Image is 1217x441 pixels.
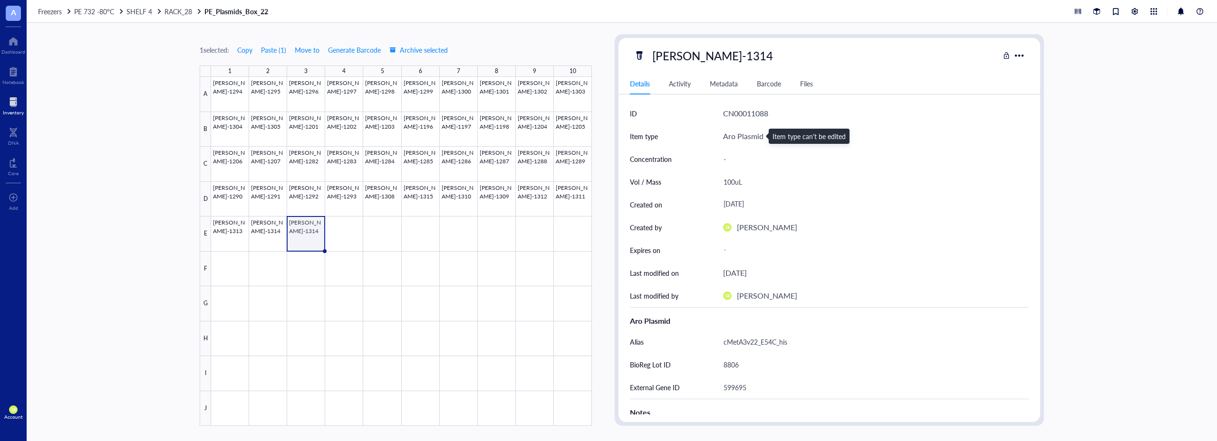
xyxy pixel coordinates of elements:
div: Last modified on [630,268,679,278]
div: 7 [457,65,460,77]
div: cMetA3v22_E54C_his [719,332,1025,352]
span: PE 732 -80°C [74,7,114,16]
div: Aro Plasmid [723,130,763,142]
div: Vol / Mass [630,177,661,187]
div: E [200,216,211,252]
div: Details [630,78,650,89]
div: Add [9,205,18,211]
div: BioReg Lot ID [630,359,671,370]
button: Move to [294,42,320,57]
div: Alias [630,337,644,347]
div: Barcode [757,78,781,89]
div: [PERSON_NAME] [737,290,797,302]
span: A [11,6,16,18]
a: Freezers [38,7,72,16]
span: GB [11,408,15,412]
div: DNA [8,140,19,146]
div: Account [4,414,23,420]
span: RACK_28 [164,7,192,16]
div: A [200,77,211,112]
div: Created on [630,199,662,210]
div: 4 [342,65,346,77]
a: Notebook [2,64,24,85]
span: Generate Barcode [328,46,381,54]
div: 599695 [719,377,1025,397]
div: Expires on [630,245,660,255]
div: 6 [419,65,422,77]
span: Archive selected [389,46,448,54]
div: CN00011088 [723,107,768,120]
div: [PERSON_NAME] [737,221,797,234]
div: C [200,147,211,182]
div: B [200,112,211,147]
button: Copy [237,42,253,57]
div: 9 [533,65,536,77]
div: - [719,149,1025,169]
div: Item type can't be edited [773,131,846,141]
div: H [200,321,211,357]
div: Inventory [3,110,24,115]
div: J [200,391,211,426]
div: Item type [630,131,658,141]
div: 100uL [719,172,1025,192]
a: Inventory [3,94,24,115]
div: 1 [228,65,232,77]
div: Metadata [710,78,738,89]
div: 10 [570,65,576,77]
div: Activity [669,78,691,89]
div: 3 [304,65,308,77]
a: PE_Plasmids_Box_22 [204,7,270,16]
div: Aro Plasmid [630,315,1029,327]
div: Core [8,170,19,176]
button: Archive selected [389,42,448,57]
div: [PERSON_NAME]-1314 [648,46,777,66]
span: SHELF 4 [126,7,152,16]
button: Generate Barcode [328,42,381,57]
a: PE 732 -80°C [74,7,125,16]
span: Move to [295,46,319,54]
div: Dashboard [1,49,25,55]
div: [DATE] [719,196,1025,213]
a: DNA [8,125,19,146]
div: Notes [630,407,1029,418]
div: ID [630,108,637,119]
span: GB [725,225,729,230]
span: GB [725,294,729,298]
div: Created by [630,222,662,233]
div: I [200,356,211,391]
div: G [200,286,211,321]
div: D [200,182,211,217]
div: Concentration [630,154,672,164]
button: Paste (1) [261,42,287,57]
div: External Gene ID [630,382,680,393]
div: [DATE] [723,267,747,279]
div: F [200,252,211,287]
div: Last modified by [630,291,678,301]
span: Freezers [38,7,62,16]
a: Core [8,155,19,176]
div: 8 [495,65,498,77]
a: SHELF 4RACK_28 [126,7,203,16]
div: Files [800,78,813,89]
div: 1 selected: [200,45,229,55]
div: 5 [381,65,384,77]
div: Notebook [2,79,24,85]
div: 8806 [719,355,1025,375]
div: - [719,242,1025,259]
a: Dashboard [1,34,25,55]
div: 2 [266,65,270,77]
span: Copy [237,46,252,54]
